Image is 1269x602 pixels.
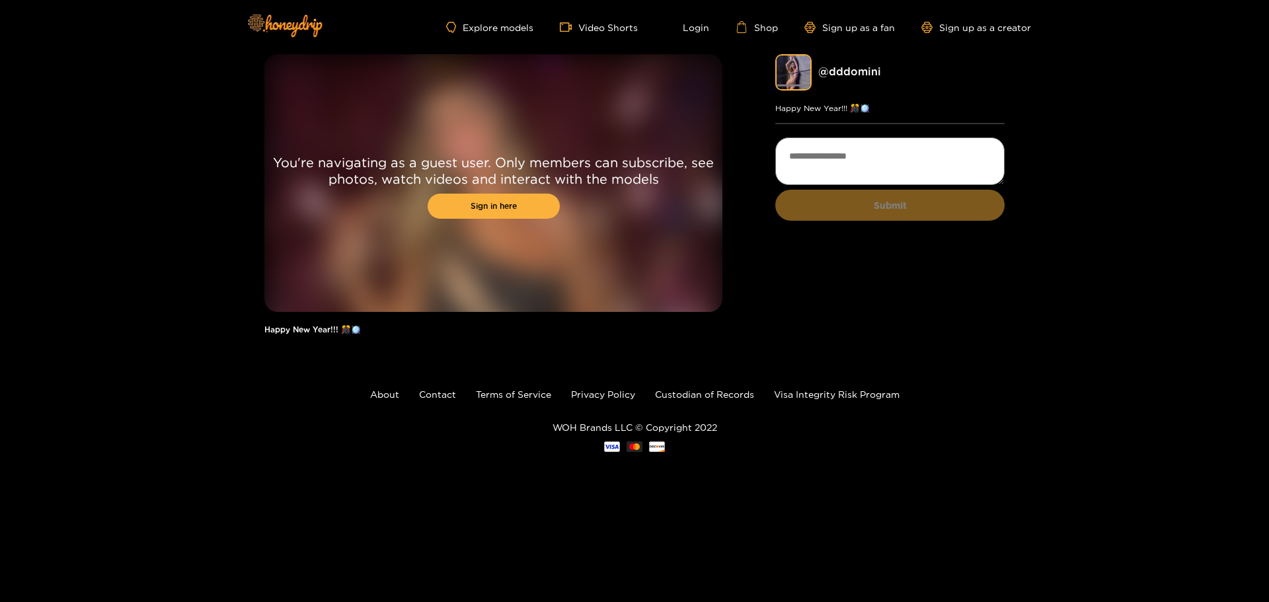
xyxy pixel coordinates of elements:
button: Submit [775,190,1005,221]
a: Terms of Service [476,389,551,399]
a: Sign in here [428,194,560,219]
img: dddomini [775,54,812,91]
h1: Happy New Year!!! 🎊🪩 [264,325,722,334]
a: Visa Integrity Risk Program [774,389,900,399]
a: Login [664,21,709,33]
p: Happy New Year!!! 🎊🪩 [775,104,1005,113]
a: About [370,389,399,399]
a: Explore models [446,22,533,33]
a: Contact [419,389,456,399]
a: Shop [736,21,778,33]
a: Video Shorts [560,21,638,33]
a: Sign up as a creator [921,22,1031,33]
p: You're navigating as a guest user. Only members can subscribe, see photos, watch videos and inter... [264,154,722,187]
a: Sign up as a fan [804,22,895,33]
span: video-camera [560,21,578,33]
a: Privacy Policy [571,389,635,399]
a: @ dddomini [818,65,881,77]
a: Custodian of Records [655,389,754,399]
